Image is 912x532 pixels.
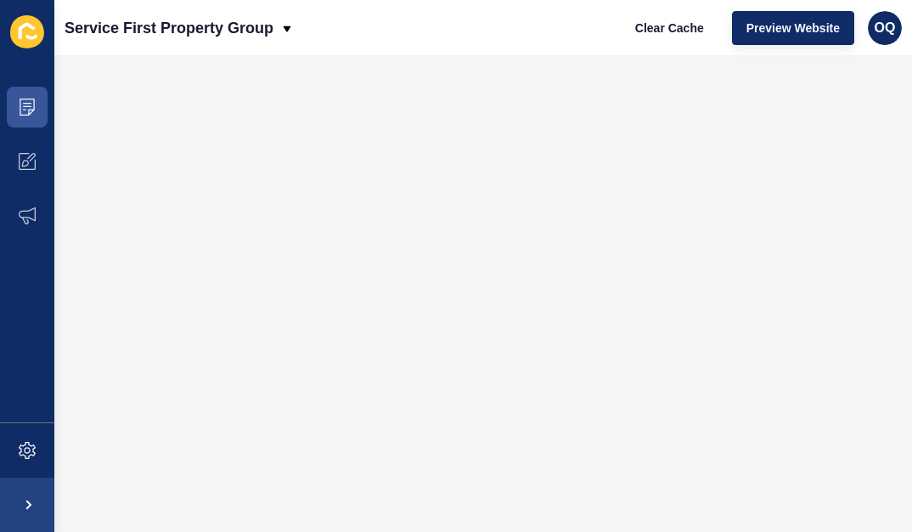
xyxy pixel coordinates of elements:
[732,11,854,45] button: Preview Website
[746,20,840,37] span: Preview Website
[65,7,273,49] p: Service First Property Group
[621,11,718,45] button: Clear Cache
[875,20,896,37] span: OQ
[635,20,704,37] span: Clear Cache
